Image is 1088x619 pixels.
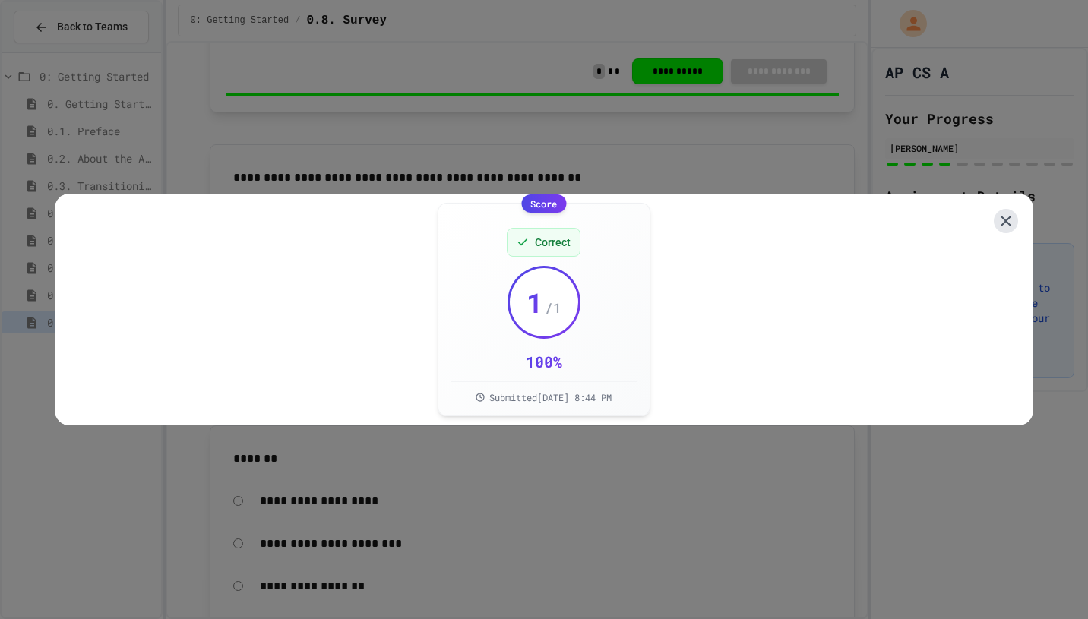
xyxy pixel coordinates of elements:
[526,351,562,372] div: 100 %
[521,194,566,213] div: Score
[489,391,612,403] span: Submitted [DATE] 8:44 PM
[527,287,543,317] span: 1
[545,297,561,318] span: / 1
[535,235,571,250] span: Correct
